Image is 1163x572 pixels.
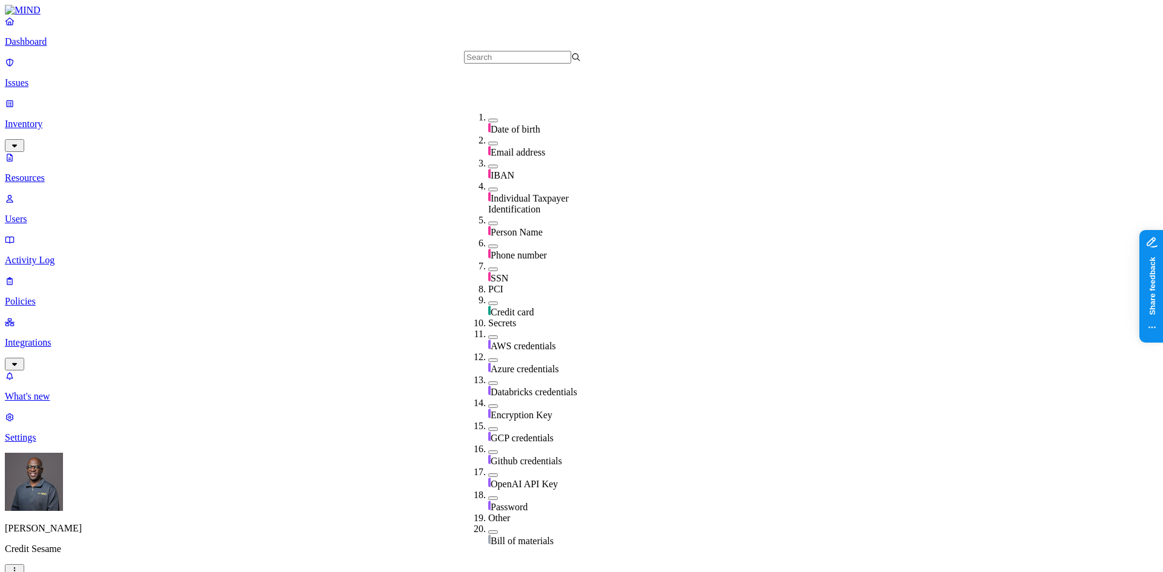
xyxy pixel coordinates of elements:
[5,432,1158,443] p: Settings
[5,77,1158,88] p: Issues
[5,296,1158,307] p: Policies
[5,391,1158,402] p: What's new
[488,193,569,214] span: Individual Taxpayer Identification
[5,317,1158,369] a: Integrations
[5,57,1158,88] a: Issues
[491,456,562,466] span: Github credentials
[5,544,1158,554] p: Credit Sesame
[5,337,1158,348] p: Integrations
[488,123,491,133] img: pii-line
[488,272,491,281] img: pii-line
[5,523,1158,534] p: [PERSON_NAME]
[488,386,491,395] img: secret-line
[5,5,41,16] img: MIND
[5,98,1158,150] a: Inventory
[5,119,1158,130] p: Inventory
[488,249,491,258] img: pii-line
[5,453,63,511] img: Gregory Thomas
[491,170,514,180] span: IBAN
[491,502,528,512] span: Password
[491,250,547,260] span: Phone number
[491,364,558,374] span: Azure credentials
[491,410,552,420] span: Encryption Key
[491,307,534,317] span: Credit card
[488,226,491,235] img: pii-line
[488,534,491,544] img: other-line
[488,340,491,349] img: secret-line
[488,501,491,510] img: secret-line
[5,214,1158,225] p: Users
[488,318,605,329] div: Secrets
[491,536,554,546] span: Bill of materials
[5,255,1158,266] p: Activity Log
[488,432,491,441] img: secret-line
[5,5,1158,16] a: MIND
[488,363,491,372] img: secret-line
[491,479,558,489] span: OpenAI API Key
[5,275,1158,307] a: Policies
[488,146,491,156] img: pii-line
[464,51,571,64] input: Search
[5,234,1158,266] a: Activity Log
[5,370,1158,402] a: What's new
[488,306,491,315] img: pci-line
[5,412,1158,443] a: Settings
[491,227,543,237] span: Person Name
[488,409,491,418] img: secret-line
[488,455,491,464] img: secret-line
[491,124,540,134] span: Date of birth
[5,152,1158,183] a: Resources
[5,36,1158,47] p: Dashboard
[491,147,545,157] span: Email address
[488,478,491,487] img: secret-line
[491,387,577,397] span: Databricks credentials
[5,16,1158,47] a: Dashboard
[491,341,556,351] span: AWS credentials
[488,169,491,179] img: pii-line
[491,273,508,283] span: SSN
[488,192,491,202] img: pii-line
[488,513,605,524] div: Other
[488,284,605,295] div: PCI
[5,173,1158,183] p: Resources
[491,433,554,443] span: GCP credentials
[5,193,1158,225] a: Users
